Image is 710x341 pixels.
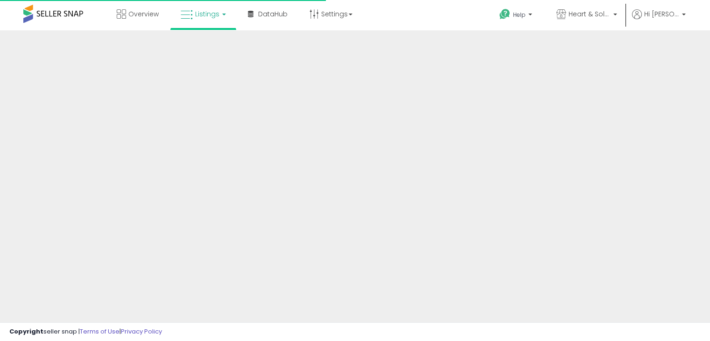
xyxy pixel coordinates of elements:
[128,9,159,19] span: Overview
[513,11,526,19] span: Help
[644,9,679,19] span: Hi [PERSON_NAME]
[632,9,686,30] a: Hi [PERSON_NAME]
[569,9,611,19] span: Heart & Sole Trading
[492,1,541,30] a: Help
[80,327,120,336] a: Terms of Use
[258,9,288,19] span: DataHub
[9,327,162,336] div: seller snap | |
[121,327,162,336] a: Privacy Policy
[9,327,43,336] strong: Copyright
[499,8,511,20] i: Get Help
[195,9,219,19] span: Listings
